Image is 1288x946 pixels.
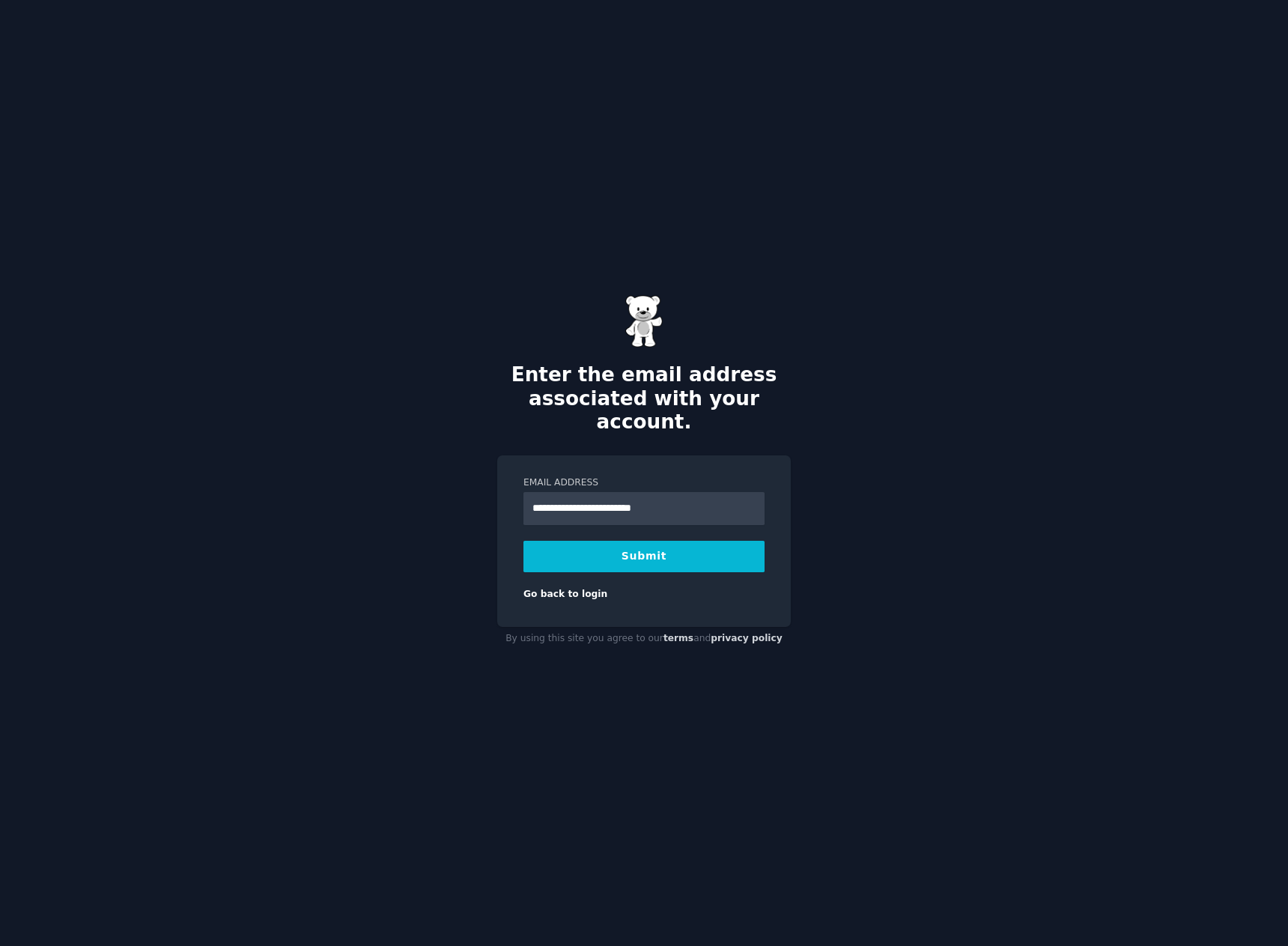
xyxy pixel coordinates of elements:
a: terms [663,633,693,643]
h2: Enter the email address associated with your account. [497,363,791,434]
button: Submit [523,541,765,572]
a: Go back to login [523,589,607,599]
label: Email Address [523,476,765,490]
img: Gummy Bear [625,295,663,348]
a: privacy policy [711,633,783,643]
div: By using this site you agree to our and [497,627,791,651]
